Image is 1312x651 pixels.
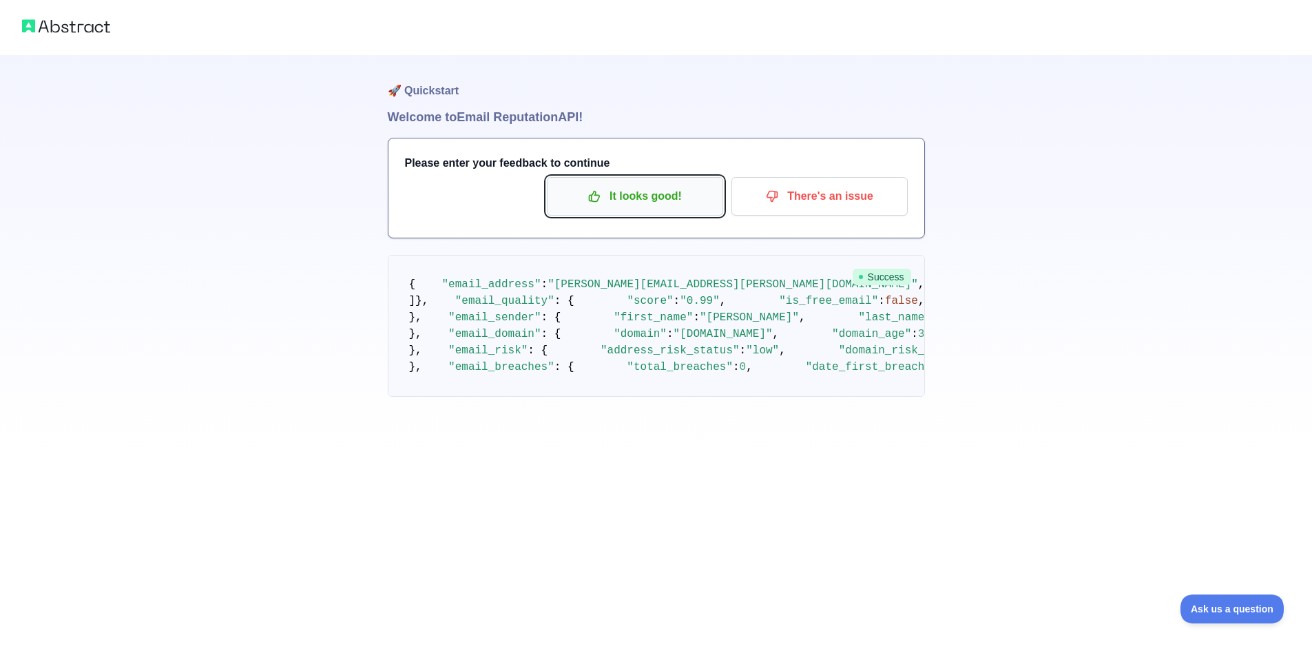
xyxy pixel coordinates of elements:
[674,295,680,307] span: :
[388,107,925,127] h1: Welcome to Email Reputation API!
[918,295,925,307] span: ,
[700,311,799,324] span: "[PERSON_NAME]"
[627,361,733,373] span: "total_breaches"
[388,55,925,107] h1: 🚀 Quickstart
[918,328,944,340] span: 3024
[911,328,918,340] span: :
[858,311,931,324] span: "last_name"
[733,361,740,373] span: :
[799,311,806,324] span: ,
[773,328,780,340] span: ,
[885,295,918,307] span: false
[547,177,723,216] button: It looks good!
[740,361,747,373] span: 0
[22,17,110,36] img: Abstract logo
[557,185,713,208] p: It looks good!
[448,344,528,357] span: "email_risk"
[740,344,747,357] span: :
[779,344,786,357] span: ,
[746,344,779,357] span: "low"
[541,328,561,340] span: : {
[832,328,911,340] span: "domain_age"
[601,344,740,357] span: "address_risk_status"
[541,278,548,291] span: :
[554,295,574,307] span: : {
[1180,595,1284,623] iframe: Toggle Customer Support
[528,344,548,357] span: : {
[667,328,674,340] span: :
[839,344,971,357] span: "domain_risk_status"
[674,328,773,340] span: "[DOMAIN_NAME]"
[548,278,918,291] span: "[PERSON_NAME][EMAIL_ADDRESS][PERSON_NAME][DOMAIN_NAME]"
[614,311,693,324] span: "first_name"
[442,278,541,291] span: "email_address"
[541,311,561,324] span: : {
[680,295,720,307] span: "0.99"
[918,278,925,291] span: ,
[731,177,908,216] button: There's an issue
[693,311,700,324] span: :
[448,311,541,324] span: "email_sender"
[746,361,753,373] span: ,
[409,278,416,291] span: {
[627,295,673,307] span: "score"
[742,185,897,208] p: There's an issue
[806,361,945,373] span: "date_first_breached"
[853,269,911,285] span: Success
[448,361,554,373] span: "email_breaches"
[448,328,541,340] span: "email_domain"
[779,295,878,307] span: "is_free_email"
[720,295,727,307] span: ,
[405,155,908,172] h3: Please enter your feedback to continue
[455,295,554,307] span: "email_quality"
[878,295,885,307] span: :
[554,361,574,373] span: : {
[614,328,667,340] span: "domain"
